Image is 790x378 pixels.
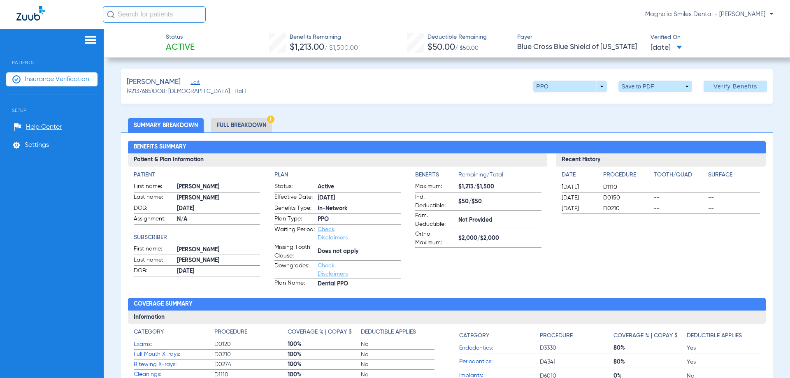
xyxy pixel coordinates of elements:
span: Does not apply [318,247,401,256]
li: Summary Breakdown [128,118,204,132]
app-breakdown-title: Plan [274,171,401,179]
h3: Patient & Plan Information [128,153,547,167]
app-breakdown-title: Category [459,328,540,343]
span: -- [654,194,706,202]
span: Effective Date: [274,193,315,203]
app-breakdown-title: Deductible Applies [687,328,760,343]
span: [DATE] [562,204,596,213]
h4: Deductible Applies [361,328,416,336]
span: $50.00 [428,43,455,52]
span: Verify Benefits [713,83,757,90]
app-breakdown-title: Coverage % | Copay $ [613,328,687,343]
span: Not Provided [458,216,541,225]
app-breakdown-title: Coverage % | Copay $ [288,328,361,339]
span: Full Mouth X-rays: [134,350,214,359]
span: Benefits Remaining [290,33,358,42]
h4: Procedure [603,171,651,179]
span: In-Network [318,204,401,213]
span: Active [318,183,401,191]
span: [DATE] [562,183,596,191]
h3: Information [128,311,766,324]
span: Help Center [26,123,62,131]
span: Periodontics: [459,357,540,366]
span: Insurance Verification [25,75,89,83]
span: Bitewing X-rays: [134,360,214,369]
app-breakdown-title: Category [134,328,214,339]
span: Maximum: [415,182,455,192]
app-breakdown-title: Procedure [214,328,288,339]
h4: Category [134,328,164,336]
span: Plan Name: [274,279,315,289]
span: $1,213.00 [290,43,324,52]
span: D0210 [214,350,288,359]
span: Missing Tooth Clause: [274,243,315,260]
span: 100% [288,340,361,348]
span: (92137685) DOB: [DEMOGRAPHIC_DATA] - HoH [127,87,246,96]
span: Blue Cross Blue Shield of [US_STATE] [517,42,644,52]
span: Status: [274,182,315,192]
span: Edit [191,79,198,87]
span: -- [708,194,760,202]
span: [DATE] [177,204,260,213]
span: PPO [318,215,401,224]
span: First name: [134,182,174,192]
span: Settings [25,141,49,149]
h4: Benefits [415,171,458,179]
h4: Patient [134,171,260,179]
span: $50/$50 [458,197,541,206]
button: Save to PDF [618,81,692,92]
app-breakdown-title: Procedure [540,328,613,343]
span: D0150 [603,194,651,202]
span: [PERSON_NAME] [177,256,260,265]
iframe: Chat Widget [749,339,790,378]
span: [PERSON_NAME] [127,77,181,87]
span: $1,213/$1,500 [458,183,541,191]
span: [PERSON_NAME] [177,194,260,202]
span: [DATE] [651,43,682,53]
button: PPO [533,81,607,92]
span: Last name: [134,193,174,203]
span: Benefits Type: [274,204,315,214]
h4: Surface [708,171,760,179]
span: No [361,340,434,348]
span: 80% [613,344,687,352]
a: Help Center [14,123,62,131]
span: Yes [687,358,760,366]
span: Assignment: [134,215,174,225]
span: -- [708,204,760,213]
app-breakdown-title: Surface [708,171,760,182]
span: Deductible Remaining [428,33,487,42]
input: Search for patients [103,6,206,23]
span: Exams: [134,340,214,349]
span: D0210 [603,204,651,213]
img: Search Icon [107,11,114,18]
span: Active [166,42,195,53]
span: / $50.00 [455,45,479,51]
span: [DATE] [318,194,401,202]
app-breakdown-title: Tooth/Quad [654,171,706,182]
span: 80% [613,358,687,366]
span: First name: [134,245,174,255]
span: 100% [288,360,361,369]
span: [DATE] [562,194,596,202]
span: -- [708,183,760,191]
span: Remaining/Total [458,171,541,182]
h4: Coverage % | Copay $ [613,332,678,340]
span: D3330 [540,344,613,352]
img: Hazard [267,116,274,123]
span: Endodontics: [459,344,540,352]
h4: Deductible Applies [687,332,742,340]
span: Yes [687,344,760,352]
li: Full Breakdown [211,118,272,132]
span: Waiting Period: [274,225,315,242]
span: Patients [6,47,98,65]
h4: Coverage % | Copay $ [288,328,352,336]
span: [PERSON_NAME] [177,183,260,191]
span: Downgrades: [274,262,315,278]
span: N/A [177,215,260,224]
app-breakdown-title: Date [562,171,596,182]
span: $2,000/$2,000 [458,234,541,243]
h4: Tooth/Quad [654,171,706,179]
